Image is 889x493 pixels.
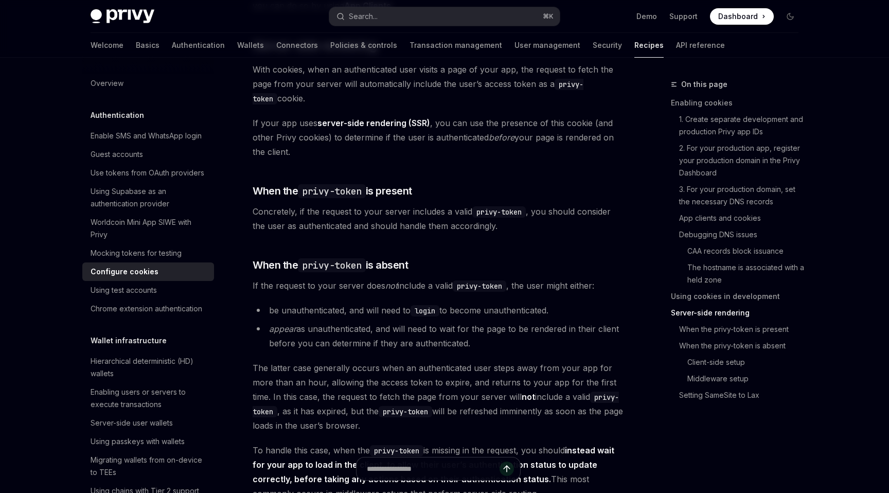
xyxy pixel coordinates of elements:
[82,164,214,182] a: Use tokens from OAuth providers
[82,182,214,213] a: Using Supabase as an authentication provider
[91,266,158,278] div: Configure cookies
[679,181,807,210] a: 3. For your production domain, set the necessary DNS records
[91,284,157,296] div: Using test accounts
[679,140,807,181] a: 2. For your production app, register your production domain in the Privy Dashboard
[671,95,807,111] a: Enabling cookies
[500,462,514,476] button: Send message
[679,111,807,140] a: 1. Create separate development and production Privy app IDs
[253,303,624,318] li: be unauthenticated, and will need to to become unauthenticated.
[91,216,208,241] div: Worldcoin Mini App SIWE with Privy
[136,33,159,58] a: Basics
[91,334,167,347] h5: Wallet infrastructure
[710,8,774,25] a: Dashboard
[687,243,807,259] a: CAA records block issuance
[379,406,432,417] code: privy-token
[253,278,624,293] span: If the request to your server does include a valid , the user might either:
[681,78,727,91] span: On this page
[687,354,807,371] a: Client-side setup
[687,259,807,288] a: The hostname is associated with a held zone
[317,118,430,128] strong: server-side rendering (SSR)
[82,244,214,262] a: Mocking tokens for testing
[298,184,366,198] code: privy-token
[453,280,506,292] code: privy-token
[679,321,807,338] a: When the privy-token is present
[782,8,798,25] button: Toggle dark mode
[91,130,202,142] div: Enable SMS and WhatsApp login
[82,300,214,318] a: Chrome extension authentication
[269,324,296,334] em: appear
[385,280,398,291] em: not
[91,303,202,315] div: Chrome extension authentication
[253,322,624,350] li: as unauthenticated, and will need to wait for the page to be rendered in their client before you ...
[298,258,366,272] code: privy-token
[91,109,144,121] h5: Authentication
[679,226,807,243] a: Debugging DNS issues
[237,33,264,58] a: Wallets
[514,33,580,58] a: User management
[593,33,622,58] a: Security
[679,338,807,354] a: When the privy-token is absent
[82,262,214,281] a: Configure cookies
[91,185,208,210] div: Using Supabase as an authentication provider
[687,371,807,387] a: Middleware setup
[172,33,225,58] a: Authentication
[91,77,123,90] div: Overview
[82,127,214,145] a: Enable SMS and WhatsApp login
[669,11,698,22] a: Support
[82,451,214,482] a: Migrating wallets from on-device to TEEs
[82,281,214,300] a: Using test accounts
[330,33,397,58] a: Policies & controls
[82,383,214,414] a: Enabling users or servers to execute transactions
[253,116,624,159] span: If your app uses , you can use the presence of this cookie (and other Privy cookies) to determine...
[679,210,807,226] a: App clients and cookies
[411,305,439,316] code: login
[276,33,318,58] a: Connectors
[82,432,214,451] a: Using passkeys with wallets
[370,445,423,456] code: privy-token
[82,213,214,244] a: Worldcoin Mini App SIWE with Privy
[91,33,123,58] a: Welcome
[82,74,214,93] a: Overview
[91,435,185,448] div: Using passkeys with wallets
[91,148,143,161] div: Guest accounts
[472,206,526,218] code: privy-token
[253,258,408,272] span: When the is absent
[676,33,725,58] a: API reference
[91,167,204,179] div: Use tokens from OAuth providers
[253,204,624,233] span: Concretely, if the request to your server includes a valid , you should consider the user as auth...
[522,392,535,402] strong: not
[91,417,173,429] div: Server-side user wallets
[671,288,807,305] a: Using cookies in development
[91,9,154,24] img: dark logo
[679,387,807,403] a: Setting SameSite to Lax
[91,454,208,479] div: Migrating wallets from on-device to TEEs
[718,11,758,22] span: Dashboard
[634,33,664,58] a: Recipes
[671,305,807,321] a: Server-side rendering
[91,355,208,380] div: Hierarchical deterministic (HD) wallets
[91,386,208,411] div: Enabling users or servers to execute transactions
[349,10,378,23] div: Search...
[253,361,624,433] span: The latter case generally occurs when an authenticated user steps away from your app for more tha...
[329,7,560,26] button: Search...⌘K
[82,414,214,432] a: Server-side user wallets
[253,62,624,105] span: With cookies, when an authenticated user visits a page of your app, the request to fetch the page...
[253,184,412,198] span: When the is present
[636,11,657,22] a: Demo
[82,352,214,383] a: Hierarchical deterministic (HD) wallets
[543,12,554,21] span: ⌘ K
[410,33,502,58] a: Transaction management
[91,247,182,259] div: Mocking tokens for testing
[489,132,514,143] em: before
[82,145,214,164] a: Guest accounts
